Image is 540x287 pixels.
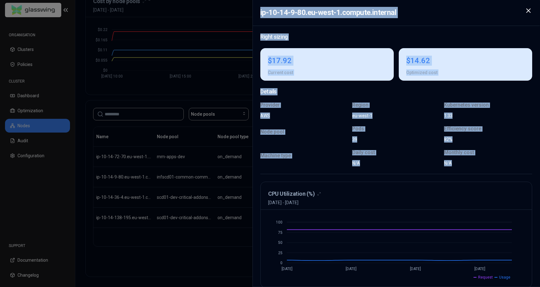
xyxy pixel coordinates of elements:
[444,126,532,131] p: Efficiency score
[474,267,485,271] tspan: [DATE]
[352,113,423,119] div: eu-west-1
[399,69,532,81] div: Optimized cost
[260,69,394,81] div: Current cost
[260,103,348,108] p: Provider
[352,103,440,108] p: Region
[278,230,282,235] tspan: 75
[399,48,532,69] div: $14.62
[444,136,515,143] div: 82%
[260,113,331,119] div: AWS
[268,189,315,198] h3: CPU Utilization (%)
[352,136,423,143] div: 39
[260,153,348,158] p: Machine type
[352,160,423,166] div: N/A
[346,267,357,271] tspan: [DATE]
[280,261,282,265] tspan: 0
[352,150,440,155] p: Daily cost
[478,275,493,280] span: Request
[260,129,348,134] p: Node pool
[260,48,394,69] div: $17.92
[444,160,515,166] div: N/A
[499,275,510,280] span: Usage
[278,241,282,245] tspan: 50
[352,126,440,131] p: Pods
[278,251,282,255] tspan: 25
[444,113,515,119] div: 1.33
[260,7,396,18] h2: ip-10-14-9-80.eu-west-1.compute.internal
[444,103,532,108] p: Kubernetes version
[260,33,532,41] p: Right sizing
[410,267,421,271] tspan: [DATE]
[260,88,532,95] p: Details
[444,150,532,155] p: Monthly cost
[268,199,321,206] span: [DATE] - [DATE]
[276,220,282,225] tspan: 100
[282,267,292,271] tspan: [DATE]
